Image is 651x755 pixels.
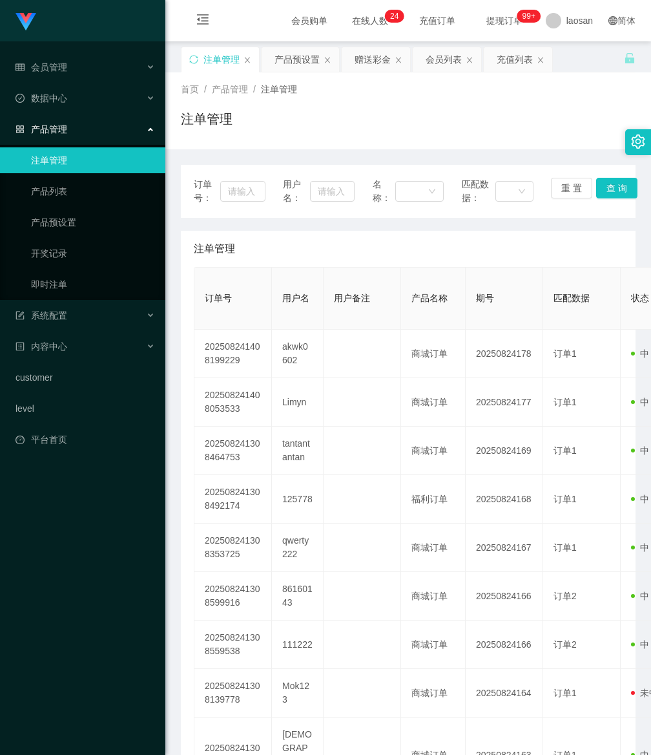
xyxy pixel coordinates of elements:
span: 提现订单 [480,16,529,25]
td: 111222 [272,621,324,669]
a: level [15,396,155,421]
input: 请输入 [220,181,265,202]
i: 图标: menu-fold [181,1,225,42]
input: 请输入 [310,181,355,202]
span: 注单管理 [261,84,297,94]
span: / [204,84,207,94]
i: 图标: down [428,187,436,197]
span: 注单管理 [194,241,235,257]
img: logo.9652507e.png [15,13,36,31]
i: 图标: close [466,56,473,64]
td: 125778 [272,475,324,524]
td: 商城订单 [401,572,466,621]
span: / [253,84,256,94]
span: 订单1 [553,542,577,553]
button: 重 置 [551,178,592,198]
span: 中 [631,591,649,601]
td: Mok123 [272,669,324,718]
div: 充值列表 [497,47,533,72]
i: 图标: table [15,63,25,72]
td: 86160143 [272,572,324,621]
i: 图标: form [15,311,25,320]
div: 赠送彩金 [355,47,391,72]
div: 注单管理 [203,47,240,72]
td: 20250824164 [466,669,543,718]
a: 图标: dashboard平台首页 [15,427,155,452]
td: 202508241308599916 [194,572,272,621]
td: 商城订单 [401,669,466,718]
button: 查 询 [596,178,637,198]
div: 会员列表 [426,47,462,72]
i: 图标: setting [631,134,645,149]
td: Limyn [272,378,324,427]
span: 中 [631,445,649,456]
td: 20250824169 [466,427,543,475]
span: 匹配数据： [462,178,496,205]
td: 20250824168 [466,475,543,524]
span: 匹配数据 [553,293,590,303]
i: 图标: down [518,187,526,197]
a: 即时注单 [31,271,155,297]
span: 订单1 [553,348,577,359]
span: 在线人数 [346,16,395,25]
td: 20250824178 [466,330,543,378]
i: 图标: close [243,56,251,64]
span: 订单1 [553,494,577,504]
span: 内容中心 [15,341,67,352]
td: 20250824166 [466,621,543,669]
span: 订单1 [553,445,577,456]
span: 中 [631,397,649,407]
a: 产品列表 [31,178,155,204]
span: 产品管理 [212,84,248,94]
i: 图标: profile [15,342,25,351]
div: 产品预设置 [274,47,320,72]
i: 图标: close [324,56,331,64]
td: 20250824177 [466,378,543,427]
td: 商城订单 [401,330,466,378]
span: 中 [631,542,649,553]
span: 订单1 [553,397,577,407]
span: 订单2 [553,591,577,601]
i: 图标: check-circle-o [15,94,25,103]
span: 名称： [373,178,396,205]
i: 图标: close [395,56,402,64]
span: 会员管理 [15,62,67,72]
td: 202508241408199229 [194,330,272,378]
span: 订单2 [553,639,577,650]
span: 用户名： [283,178,310,205]
span: 充值订单 [413,16,462,25]
sup: 947 [517,10,541,23]
a: 注单管理 [31,147,155,173]
a: customer [15,365,155,390]
span: 中 [631,639,649,650]
td: akwk0602 [272,330,324,378]
i: 图标: unlock [624,52,635,64]
p: 4 [395,10,399,23]
span: 订单号： [194,178,220,205]
span: 用户名 [282,293,309,303]
td: 202508241308492174 [194,475,272,524]
p: 2 [390,10,395,23]
span: 系统配置 [15,310,67,321]
span: 状态 [631,293,649,303]
span: 期号 [476,293,494,303]
td: 202508241408053533 [194,378,272,427]
i: 图标: close [537,56,544,64]
td: 202508241308559538 [194,621,272,669]
td: 商城订单 [401,378,466,427]
span: 中 [631,348,649,359]
span: 中 [631,494,649,504]
span: 订单号 [205,293,232,303]
td: qwerty222 [272,524,324,572]
span: 产品名称 [411,293,448,303]
a: 开奖记录 [31,240,155,266]
td: 商城订单 [401,621,466,669]
i: 图标: global [608,16,617,25]
td: 202508241308139778 [194,669,272,718]
td: 202508241308353725 [194,524,272,572]
td: 202508241308464753 [194,427,272,475]
sup: 24 [385,10,404,23]
i: 图标: sync [189,55,198,64]
td: tantantantan [272,427,324,475]
h1: 注单管理 [181,109,232,129]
